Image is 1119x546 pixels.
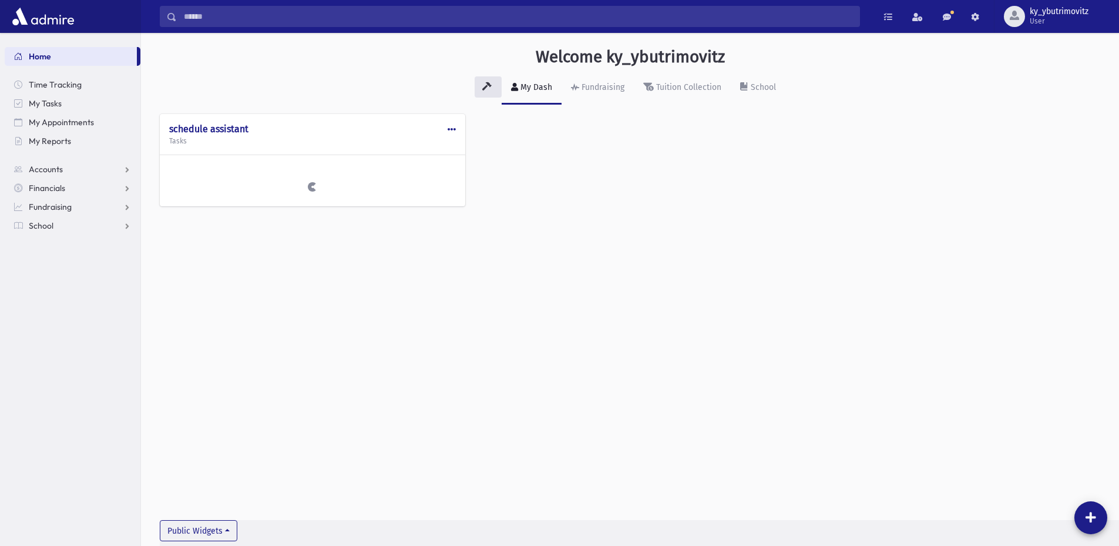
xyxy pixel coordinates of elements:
[9,5,77,28] img: AdmirePro
[748,82,776,92] div: School
[5,197,140,216] a: Fundraising
[562,72,634,105] a: Fundraising
[5,160,140,179] a: Accounts
[1030,16,1088,26] span: User
[29,79,82,90] span: Time Tracking
[731,72,785,105] a: School
[29,220,53,231] span: School
[29,183,65,193] span: Financials
[5,75,140,94] a: Time Tracking
[1030,7,1088,16] span: ky_ybutrimovitz
[5,179,140,197] a: Financials
[29,202,72,212] span: Fundraising
[169,137,456,145] h5: Tasks
[518,82,552,92] div: My Dash
[29,117,94,128] span: My Appointments
[5,113,140,132] a: My Appointments
[29,136,71,146] span: My Reports
[502,72,562,105] a: My Dash
[579,82,624,92] div: Fundraising
[634,72,731,105] a: Tuition Collection
[169,123,456,135] h4: schedule assistant
[5,216,140,235] a: School
[29,164,63,175] span: Accounts
[5,94,140,113] a: My Tasks
[160,520,237,541] button: Public Widgets
[177,6,859,27] input: Search
[536,47,725,67] h3: Welcome ky_ybutrimovitz
[29,98,62,109] span: My Tasks
[29,51,51,62] span: Home
[5,132,140,150] a: My Reports
[5,47,137,66] a: Home
[654,82,721,92] div: Tuition Collection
